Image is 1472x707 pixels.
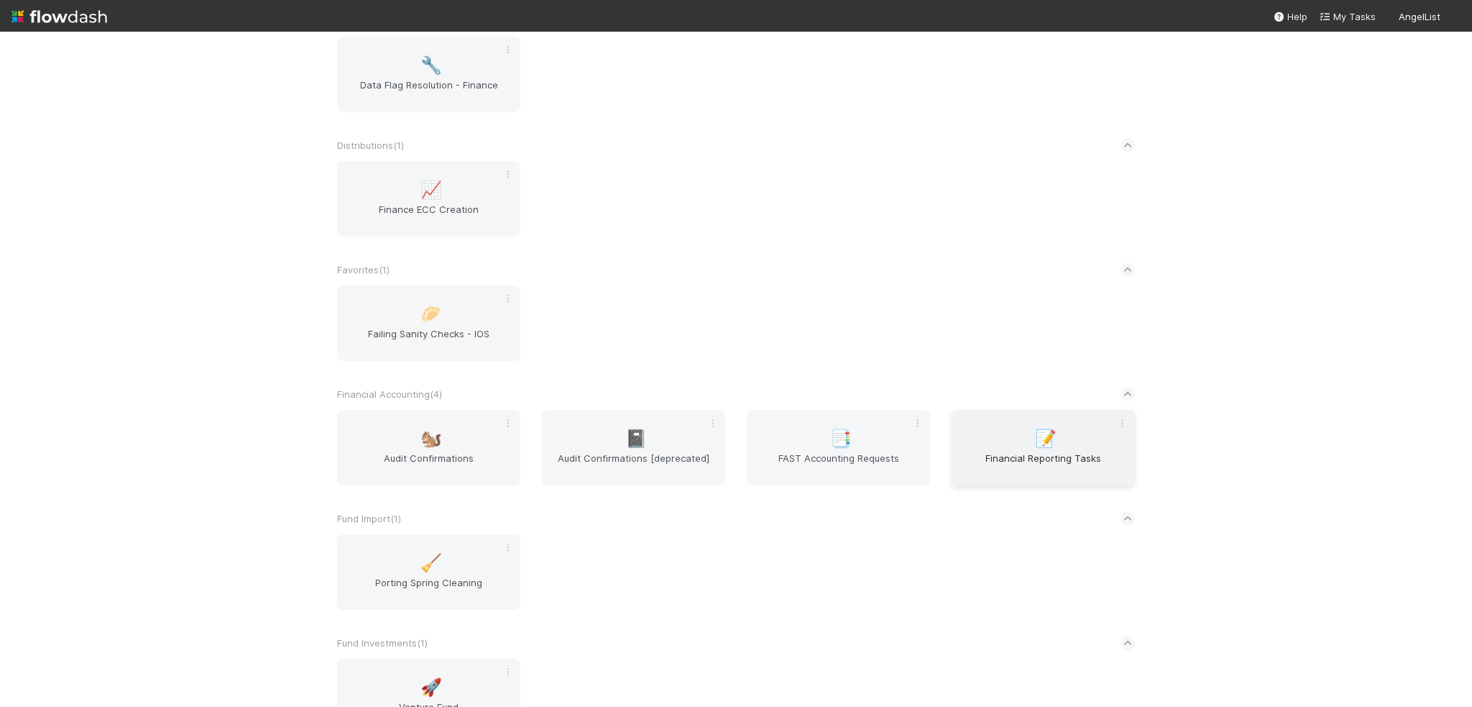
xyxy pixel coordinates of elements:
a: 📈Finance ECC Creation [337,161,520,237]
img: avatar_e5ec2f5b-afc7-4357-8cf1-2139873d70b1.png [1446,10,1460,24]
img: logo-inverted-e16ddd16eac7371096b0.svg [11,4,107,29]
span: Financial Accounting ( 4 ) [337,388,442,400]
a: 🔧Data Flag Resolution - Finance [337,37,520,112]
span: 🥟 [420,305,442,324]
span: Fund Investments ( 1 ) [337,637,428,649]
span: Porting Spring Cleaning [343,575,515,604]
a: 🧹Porting Spring Cleaning [337,534,520,610]
span: FAST Accounting Requests [753,451,924,480]
span: Distributions ( 1 ) [337,140,404,151]
a: 📝Financial Reporting Tasks [952,410,1135,485]
span: Data Flag Resolution - Finance [343,78,515,106]
span: 🚀 [420,678,442,697]
span: AngelList [1399,11,1440,22]
span: Finance ECC Creation [343,202,515,231]
span: 📝 [1035,429,1057,448]
span: Favorites ( 1 ) [337,264,390,275]
span: Failing Sanity Checks - IOS [343,327,515,355]
a: My Tasks [1319,9,1376,24]
span: 📑 [830,429,852,448]
a: 🥟Failing Sanity Checks - IOS [337,286,520,361]
span: 📈 [420,181,442,199]
span: 🔧 [420,56,442,75]
a: 🐿️Audit Confirmations [337,410,520,485]
a: 📑FAST Accounting Requests [747,410,930,485]
span: 📓 [625,429,647,448]
span: Audit Confirmations [343,451,515,480]
div: Help [1273,9,1307,24]
span: 🐿️ [420,429,442,448]
a: 📓Audit Confirmations [deprecated] [542,410,725,485]
span: My Tasks [1319,11,1376,22]
span: 🧹 [420,554,442,573]
span: Audit Confirmations [deprecated] [548,451,719,480]
span: Financial Reporting Tasks [957,451,1129,480]
span: Fund Import ( 1 ) [337,513,401,524]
